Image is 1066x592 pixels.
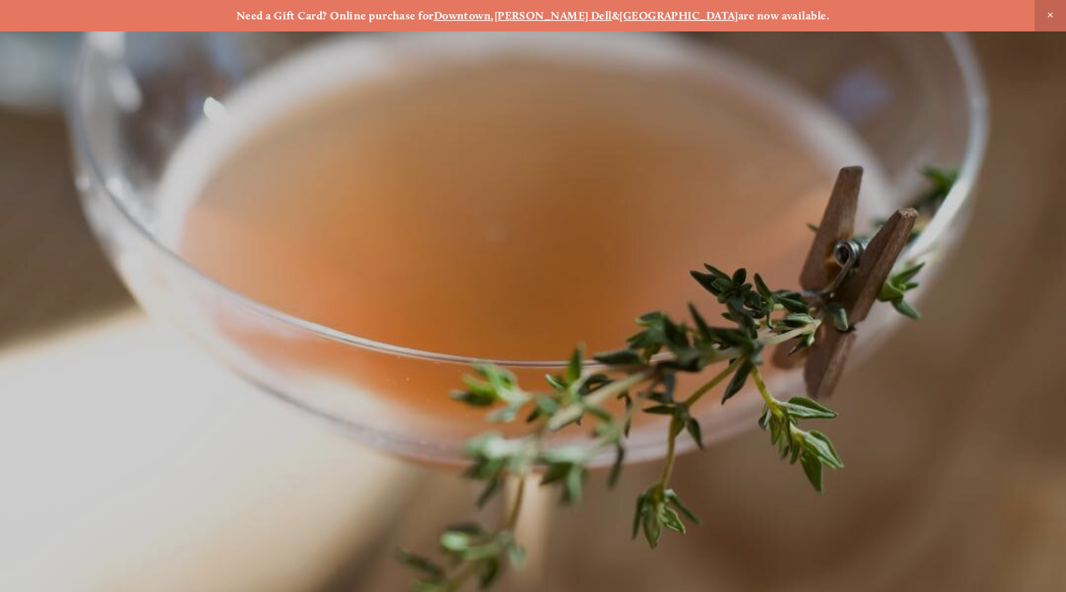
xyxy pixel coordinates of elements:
strong: Need a Gift Card? Online purchase for [236,9,434,22]
a: [GEOGRAPHIC_DATA] [619,9,738,22]
strong: , [491,9,494,22]
a: Downtown [434,9,491,22]
strong: are now available. [738,9,830,22]
strong: & [612,9,619,22]
a: [PERSON_NAME] Dell [494,9,612,22]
